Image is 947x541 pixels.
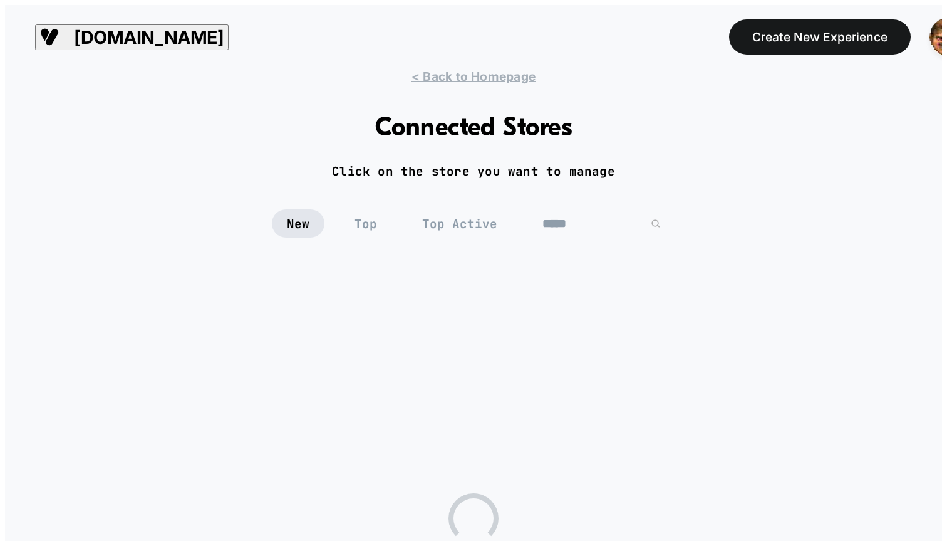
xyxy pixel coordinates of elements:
img: edit [651,219,660,228]
h2: Click on the store you want to manage [332,163,615,179]
span: < Back to Homepage [411,69,536,84]
button: [DOMAIN_NAME] [35,24,229,50]
span: Top [339,209,392,238]
span: Top Active [407,209,512,238]
img: Visually logo [40,28,59,46]
span: [DOMAIN_NAME] [74,26,224,48]
h1: Connected Stores [375,114,572,143]
span: New [272,209,324,238]
button: Create New Experience [729,19,911,55]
